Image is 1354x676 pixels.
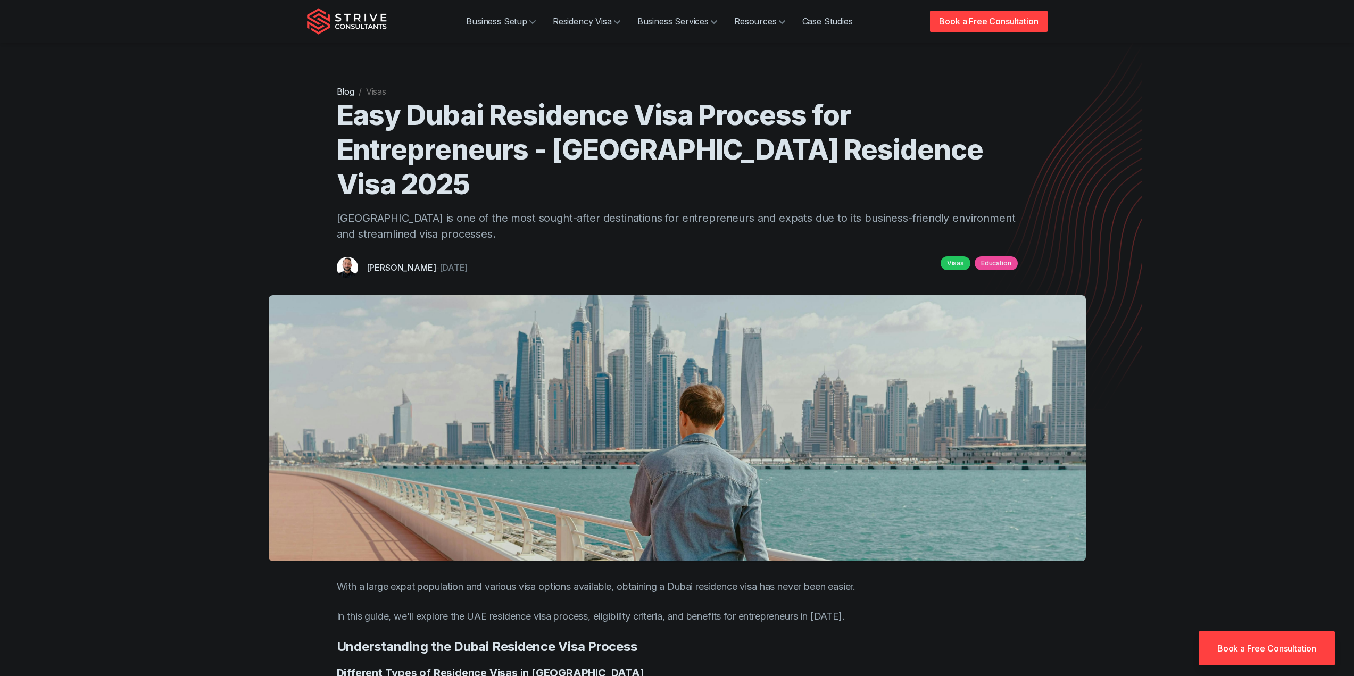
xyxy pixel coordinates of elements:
p: With a large expat population and various visa options available, obtaining a Dubai residence vis... [337,578,1018,595]
li: Visas [366,85,386,98]
span: / [359,86,362,97]
a: Book a Free Consultation [930,11,1047,32]
h3: Understanding the Dubai Residence Visa Process [337,638,1018,655]
p: In this guide, we’ll explore the UAE residence visa process, eligibility criteria, and benefits f... [337,608,1018,625]
time: [DATE] [439,262,468,273]
span: - [436,262,439,273]
img: Strive Consultants [307,8,387,35]
a: Business Setup [458,11,544,32]
a: Visas [941,256,970,270]
h1: Easy Dubai Residence Visa Process for Entrepreneurs - [GEOGRAPHIC_DATA] Residence Visa 2025 [337,98,1018,202]
a: Book a Free Consultation [1199,631,1335,665]
a: Education [975,256,1018,270]
a: Resources [726,11,794,32]
a: [PERSON_NAME] [367,262,436,273]
p: [GEOGRAPHIC_DATA] is one of the most sought-after destinations for entrepreneurs and expats due t... [337,210,1018,242]
a: Blog [337,86,354,97]
img: uae residence visa [269,295,1086,561]
a: Business Services [629,11,726,32]
img: aDXDSydWJ-7kSlbU_Untitleddesign-75-.png [337,257,358,278]
a: Case Studies [794,11,861,32]
a: Residency Visa [544,11,629,32]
